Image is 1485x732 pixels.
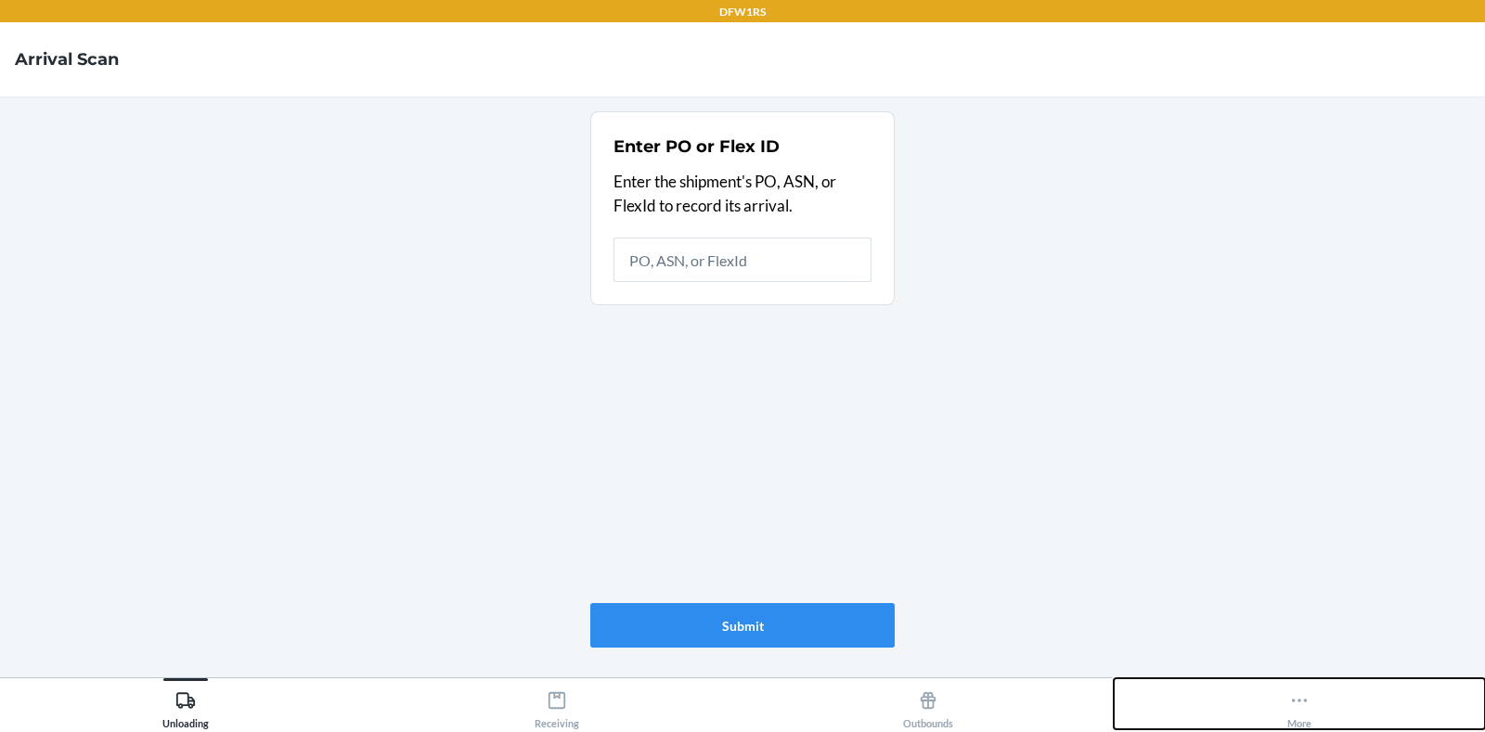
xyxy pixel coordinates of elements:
button: More [1114,678,1485,729]
h2: Enter PO or Flex ID [613,135,780,159]
div: Outbounds [903,683,953,729]
div: More [1287,683,1311,729]
button: Submit [590,603,895,648]
button: Receiving [371,678,742,729]
h4: Arrival Scan [15,47,119,71]
input: PO, ASN, or FlexId [613,238,872,282]
p: Enter the shipment's PO, ASN, or FlexId to record its arrival. [613,170,872,217]
div: Receiving [535,683,579,729]
div: Unloading [162,683,209,729]
button: Outbounds [742,678,1114,729]
p: DFW1RS [719,4,766,20]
